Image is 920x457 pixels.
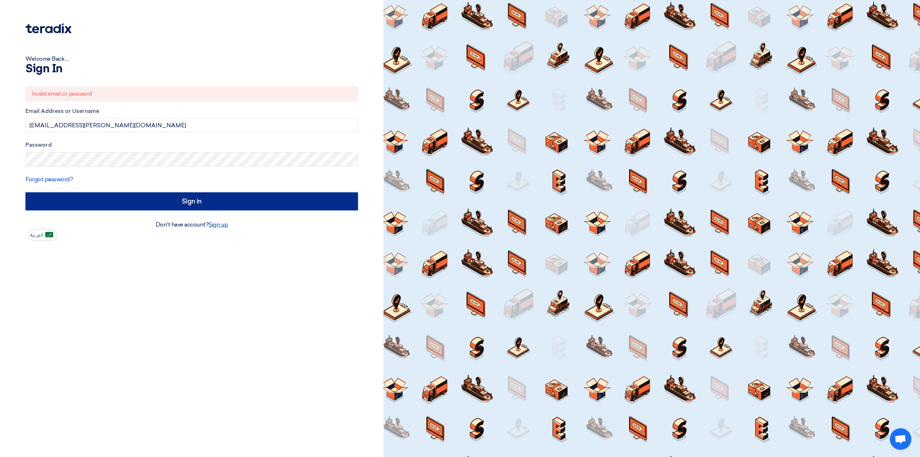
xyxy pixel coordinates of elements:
[30,233,43,238] span: العربية
[28,229,57,241] button: العربية
[26,176,73,183] a: Forgot password?
[26,220,358,229] div: Don't have account?
[26,118,358,132] input: Enter your business email or username
[208,221,228,228] a: Sign up
[26,63,358,75] h1: Sign In
[890,428,911,450] a: Open chat
[45,232,53,237] img: ar-AR.png
[26,141,358,149] label: Password
[26,87,358,101] div: Invalid email or password
[26,23,72,33] img: Teradix logo
[26,55,358,63] div: Welcome Back ...
[26,107,358,115] label: Email Address or Username
[26,192,358,210] input: Sign in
